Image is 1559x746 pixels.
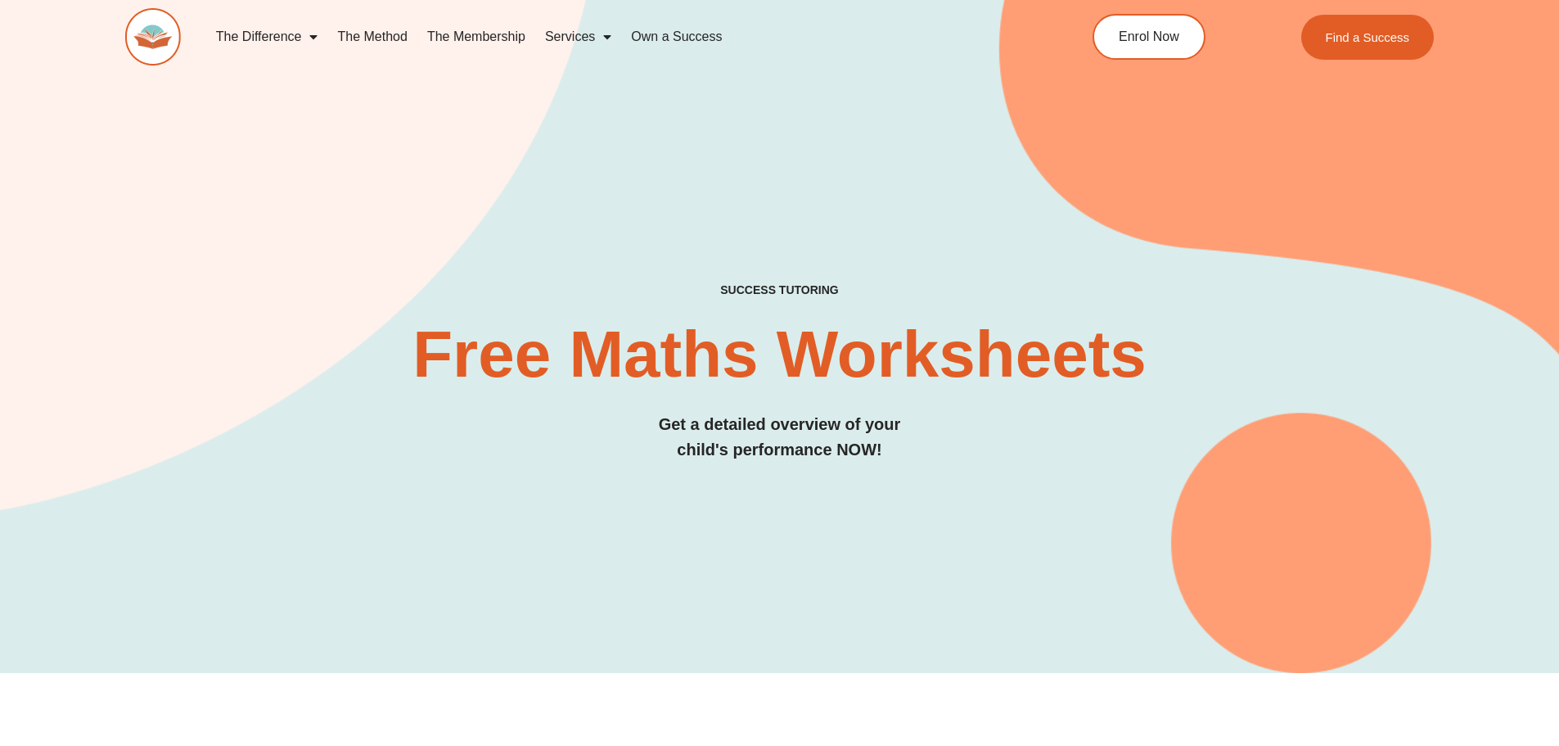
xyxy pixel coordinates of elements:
[125,283,1435,297] h4: SUCCESS TUTORING​
[535,18,621,56] a: Services
[1326,31,1410,43] span: Find a Success
[206,18,328,56] a: The Difference
[125,322,1435,387] h2: Free Maths Worksheets​
[621,18,732,56] a: Own a Success
[1119,30,1179,43] span: Enrol Now
[1301,15,1435,60] a: Find a Success
[125,412,1435,463] h3: Get a detailed overview of your child's performance NOW!
[1093,14,1205,60] a: Enrol Now
[206,18,1018,56] nav: Menu
[417,18,535,56] a: The Membership
[327,18,417,56] a: The Method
